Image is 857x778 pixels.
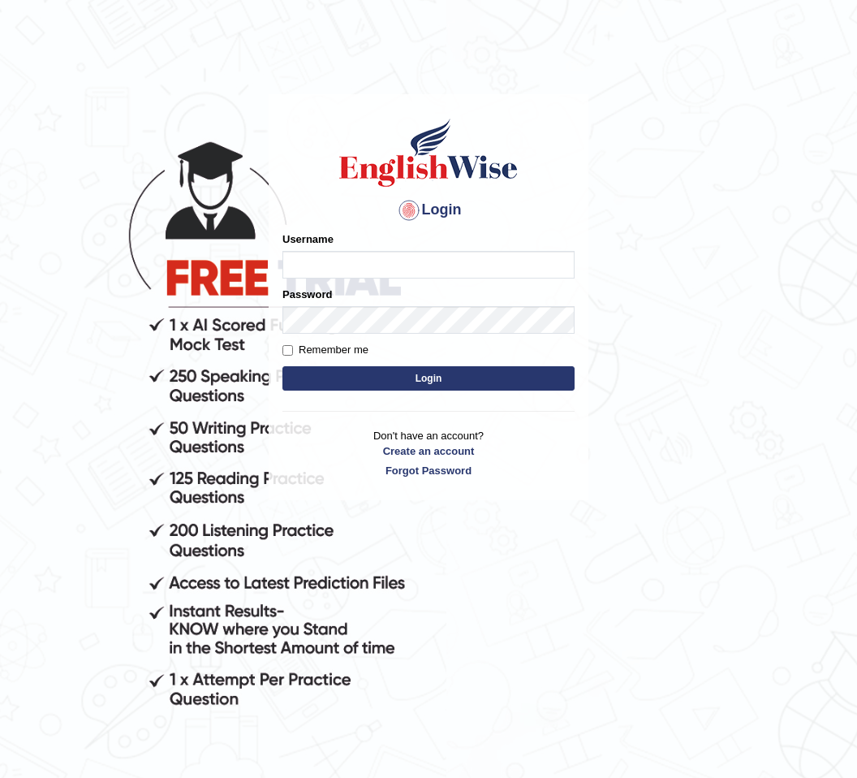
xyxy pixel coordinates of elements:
h4: Login [282,197,575,223]
label: Password [282,287,332,302]
label: Remember me [282,342,368,358]
a: Forgot Password [282,463,575,478]
img: Logo of English Wise sign in for intelligent practice with AI [336,116,521,189]
label: Username [282,231,334,247]
button: Login [282,366,575,391]
a: Create an account [282,443,575,459]
input: Remember me [282,345,293,356]
p: Don't have an account? [282,428,575,478]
